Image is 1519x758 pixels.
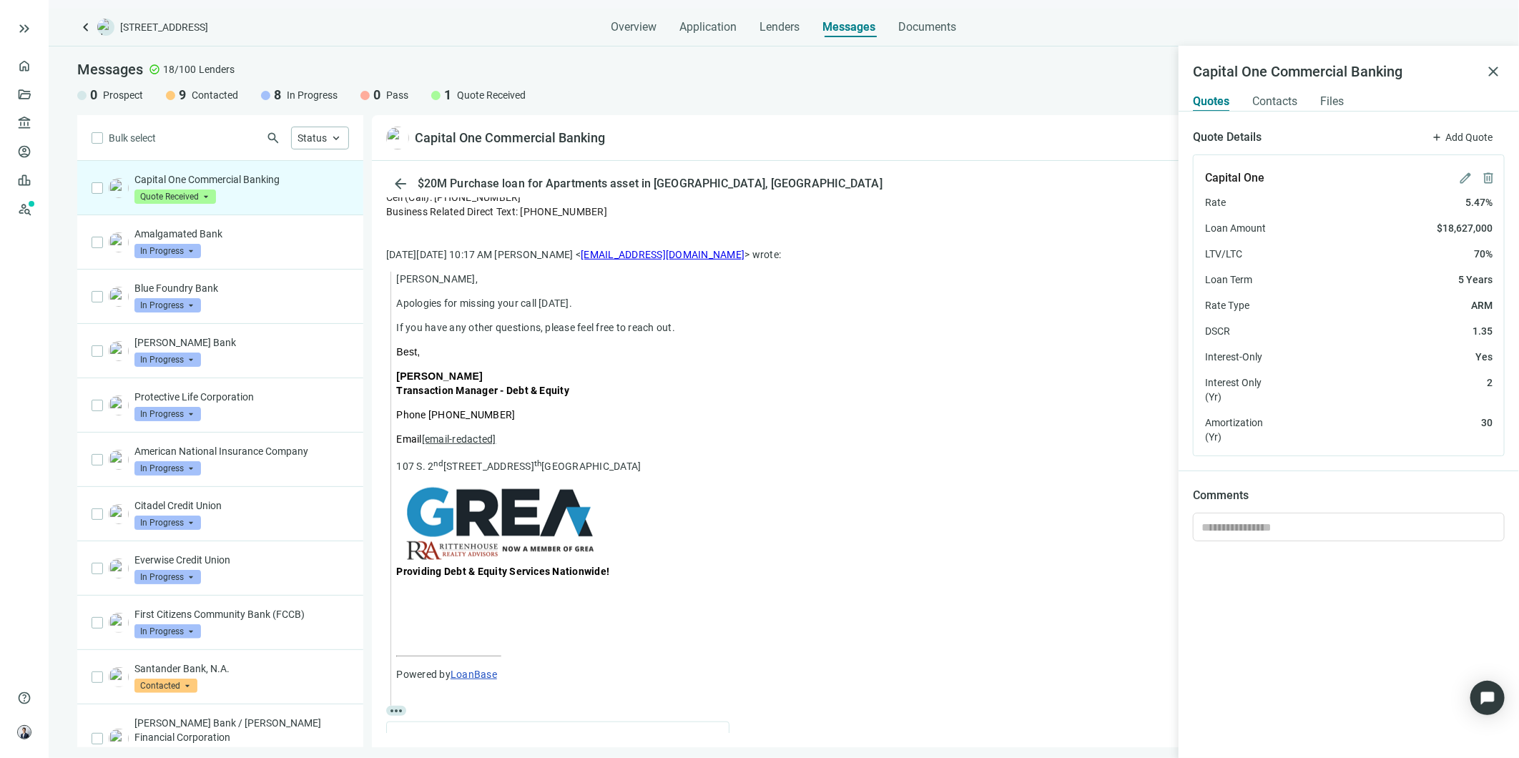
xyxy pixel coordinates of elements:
[134,516,201,530] span: In Progress
[1288,375,1493,404] span: 2
[1288,221,1493,235] span: $18,627,000
[134,227,349,241] p: Amalgamated Bank
[109,178,129,198] img: 2cbe36fd-62e2-470a-a228-3f5ee6a9a64a
[1193,488,1249,502] span: Comments
[760,20,800,34] span: Lenders
[1288,272,1493,287] span: 5 Years
[1205,377,1262,403] span: Interest Only (Yr)
[134,607,349,621] p: First Citizens Community Bank (FCCB)
[1477,167,1500,189] button: delete
[109,667,129,687] img: 261f0efd-13fc-4df4-ba06-34423248265b
[418,733,669,747] span: Capital One Soft Quote - Imperial Towers & Imperial Townhomes - [DATE].pdf
[287,88,338,102] span: In Progress
[109,341,129,361] img: 3c802d7e-114a-4634-a557-878eed3032f8.png
[134,335,349,350] p: [PERSON_NAME] Bank
[1288,350,1493,364] span: Yes
[899,20,957,34] span: Documents
[266,131,280,145] span: search
[1205,325,1230,337] span: DSCR
[1205,248,1242,260] span: LTV/LTC
[1445,132,1493,143] span: Add Quote
[674,729,697,751] button: folder_open
[134,679,197,693] span: Contacted
[97,19,114,36] img: deal-logo
[415,129,605,147] div: Capital One Commercial Banking
[134,353,201,367] span: In Progress
[109,232,129,252] img: af88d749-cef5-4d86-8bbf-8a2e4d1f3b26
[16,20,33,37] button: keyboard_double_arrow_right
[103,88,143,102] span: Prospect
[77,61,143,78] span: Messages
[109,504,129,524] img: 2938654b-dc07-4747-b65f-292b1ebd5470
[192,88,238,102] span: Contacted
[134,390,349,404] p: Protective Life Corporation
[163,62,196,77] span: 18/100
[1482,60,1505,83] button: close
[1419,126,1505,149] button: addAdd Quote
[134,624,201,639] span: In Progress
[823,20,876,34] span: Messages
[1431,132,1442,143] span: add
[149,64,160,75] span: check_circle
[392,175,409,192] span: arrow_back
[1288,195,1493,210] span: 5.47%
[109,130,156,146] span: Bulk select
[1205,417,1263,443] span: Amortization (Yr)
[1470,681,1505,715] div: Open Intercom Messenger
[386,127,409,149] img: 2cbe36fd-62e2-470a-a228-3f5ee6a9a64a
[1288,298,1493,312] span: ARM
[386,88,408,102] span: Pass
[134,189,216,204] span: Quote Received
[1485,63,1502,80] span: close
[109,450,129,470] img: 1f975bcb-39a8-4475-90f7-6a1a3e5ff7e7
[274,87,281,104] span: 8
[1288,324,1493,338] span: 1.35
[1193,130,1262,144] span: Quote Details
[697,729,720,751] button: download
[1205,169,1264,187] span: Capital One
[134,298,201,312] span: In Progress
[1193,63,1402,80] h5: Capital One Commercial Banking
[199,62,235,77] span: Lenders
[1193,94,1229,109] span: Quotes
[1205,274,1252,285] span: Loan Term
[134,244,201,258] span: In Progress
[386,706,406,716] span: more_horiz
[134,281,349,295] p: Blue Foundry Bank
[1205,300,1249,311] span: Rate Type
[1205,351,1262,363] span: Interest-Only
[134,661,349,676] p: Santander Bank, N.A.
[298,132,327,144] span: Status
[611,20,657,34] span: Overview
[109,395,129,415] img: 4475daf1-02ad-4071-bd35-4fddd677ec0c
[1458,171,1473,185] span: edit
[134,716,349,744] p: [PERSON_NAME] Bank / [PERSON_NAME] Financial Corporation
[134,570,201,584] span: In Progress
[1481,171,1495,185] span: delete
[373,87,380,104] span: 0
[415,177,885,191] div: $20M Purchase loan for Apartments asset in [GEOGRAPHIC_DATA], [GEOGRAPHIC_DATA]
[18,726,31,739] img: avatar
[17,691,31,705] span: help
[134,407,201,421] span: In Progress
[134,172,349,187] p: Capital One Commercial Banking
[1320,94,1344,109] span: Files
[1288,415,1493,444] span: 30
[1454,167,1477,189] button: edit
[134,444,349,458] p: American National Insurance Company
[702,733,716,747] span: download
[1205,197,1226,208] span: Rate
[77,19,94,36] a: keyboard_arrow_left
[109,287,129,307] img: 22c0c756-752d-4072-b9f7-266bf648b86f
[386,169,415,198] button: arrow_back
[109,558,129,579] img: 85cc5686-cbfb-4092-b6a7-d9e9e3daedf0
[17,116,27,130] span: account_balance
[1288,247,1493,261] span: 70%
[1205,222,1266,234] span: Loan Amount
[179,87,186,104] span: 9
[330,132,343,144] span: keyboard_arrow_up
[120,20,208,34] span: [STREET_ADDRESS]
[1252,94,1297,109] span: Contacts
